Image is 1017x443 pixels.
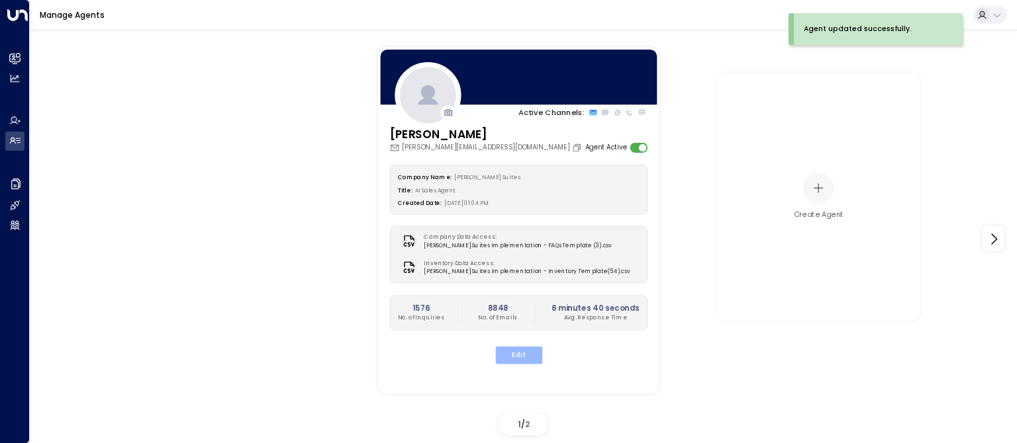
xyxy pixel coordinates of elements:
[40,9,105,20] a: Manage Agents
[397,186,412,193] label: Title:
[571,142,584,152] button: Copy
[424,268,630,276] span: [PERSON_NAME] Suites Implementation - Inventory Template(54).csv
[499,413,548,435] div: /
[551,302,639,313] h2: 6 minutes 40 seconds
[424,233,606,241] label: Company Data Access:
[804,24,912,34] div: Agent updated successfully.
[525,419,530,430] span: 2
[585,142,626,152] label: Agent Active
[389,126,584,143] h3: [PERSON_NAME]
[397,302,444,313] h2: 1576
[478,313,518,322] p: No. of Emails
[424,259,625,268] label: Inventory Data Access:
[495,346,542,364] button: Edit
[444,199,489,206] span: [DATE] 01:04 PM
[397,313,444,322] p: No. of Inquiries
[518,106,584,118] p: Active Channels:
[389,142,584,152] div: [PERSON_NAME][EMAIL_ADDRESS][DOMAIN_NAME]
[794,210,844,220] div: Create Agent
[478,302,518,313] h2: 8848
[414,186,455,193] span: AI Sales Agent
[454,173,520,180] span: [PERSON_NAME] Suites
[518,419,521,430] span: 1
[424,241,612,250] span: [PERSON_NAME] Suites Implementation - FAQs Template (3).csv
[551,313,639,322] p: Avg. Response Time
[397,173,451,180] label: Company Name:
[397,199,441,206] label: Created Date:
